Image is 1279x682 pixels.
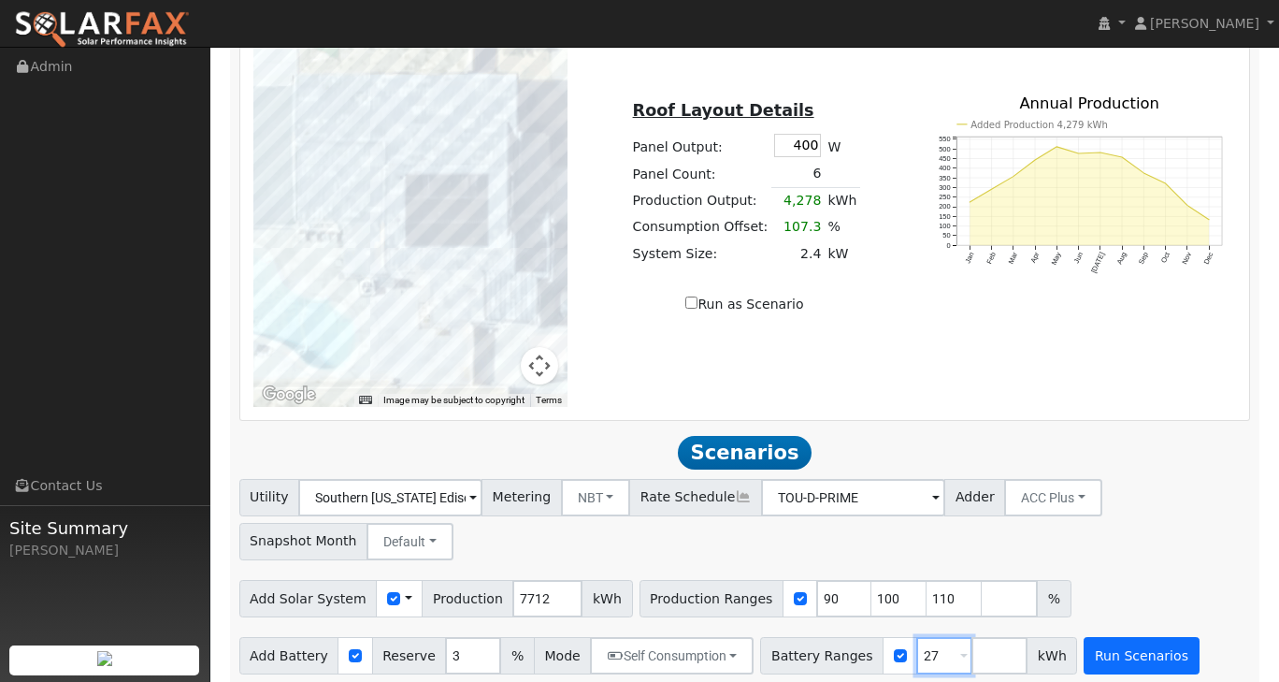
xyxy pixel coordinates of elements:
span: Snapshot Month [239,523,368,560]
span: Image may be subject to copyright [383,395,525,405]
span: Reserve [372,637,447,675]
span: % [1037,580,1071,617]
u: Roof Layout Details [633,101,814,120]
text: Annual Production [1019,94,1159,112]
span: Utility [239,479,300,516]
input: Run as Scenario [685,297,697,309]
button: Map camera controls [521,347,558,385]
td: System Size: [629,240,771,267]
span: Production Ranges [639,580,783,617]
input: Select a Rate Schedule [761,479,945,516]
span: [PERSON_NAME] [1150,16,1259,31]
img: Google [258,383,320,407]
button: ACC Plus [1004,479,1102,516]
text: 250 [939,193,950,201]
text: May [1050,251,1063,267]
text: Oct [1159,250,1171,264]
text: Sep [1137,251,1150,266]
circle: onclick="" [1121,156,1124,159]
circle: onclick="" [1034,159,1037,162]
span: Metering [481,479,562,516]
text: 50 [942,232,950,240]
circle: onclick="" [1164,182,1167,185]
circle: onclick="" [1056,145,1058,148]
a: Open this area in Google Maps (opens a new window) [258,383,320,407]
td: 4,278 [771,187,825,214]
div: [PERSON_NAME] [9,541,200,560]
button: Self Consumption [590,637,754,675]
a: Terms (opens in new tab) [536,395,562,405]
circle: onclick="" [1099,152,1101,154]
span: kWh [1027,637,1077,675]
text: Nov [1181,251,1194,266]
span: Mode [534,637,591,675]
text: 0 [946,241,950,250]
input: Select a Utility [298,479,482,516]
span: Add Solar System [239,580,378,617]
text: 200 [939,203,950,211]
text: 300 [939,183,950,192]
text: 500 [939,145,950,153]
td: % [825,214,860,240]
text: Jun [1072,251,1085,265]
text: Apr [1028,251,1041,265]
td: kW [825,240,860,267]
span: Add Battery [239,637,339,675]
circle: onclick="" [1208,218,1211,221]
td: Panel Count: [629,161,771,188]
td: Production Output: [629,187,771,214]
span: Site Summary [9,515,200,541]
circle: onclick="" [969,201,971,204]
circle: onclick="" [1186,204,1189,207]
span: Rate Schedule [629,479,762,516]
td: kWh [825,187,860,214]
span: Production [422,580,513,617]
text: Dec [1202,251,1215,266]
td: Panel Output: [629,131,771,161]
img: SolarFax [14,10,190,50]
span: Scenarios [678,436,812,470]
text: 550 [939,135,950,143]
td: Consumption Offset: [629,214,771,240]
text: [DATE] [1089,251,1106,274]
text: Aug [1115,251,1128,266]
text: Jan [963,251,975,265]
text: 450 [939,154,950,163]
button: Keyboard shortcuts [359,394,372,407]
label: Run as Scenario [685,295,803,314]
text: 150 [939,212,950,221]
span: Adder [944,479,1005,516]
td: 6 [771,161,825,188]
button: Run Scenarios [1084,637,1199,675]
button: Default [366,523,453,560]
text: 400 [939,164,950,172]
span: % [500,637,534,675]
text: Mar [1007,251,1020,266]
td: 2.4 [771,240,825,267]
img: retrieve [97,651,112,666]
circle: onclick="" [1012,175,1014,178]
button: NBT [561,479,631,516]
circle: onclick="" [990,188,993,191]
text: Added Production 4,279 kWh [970,120,1108,130]
td: W [825,131,860,161]
td: 107.3 [771,214,825,240]
span: kWh [582,580,632,617]
circle: onclick="" [1142,172,1145,175]
span: Battery Ranges [760,637,884,675]
text: 350 [939,174,950,182]
text: 100 [939,222,950,230]
circle: onclick="" [1077,152,1080,155]
text: Feb [984,251,998,265]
